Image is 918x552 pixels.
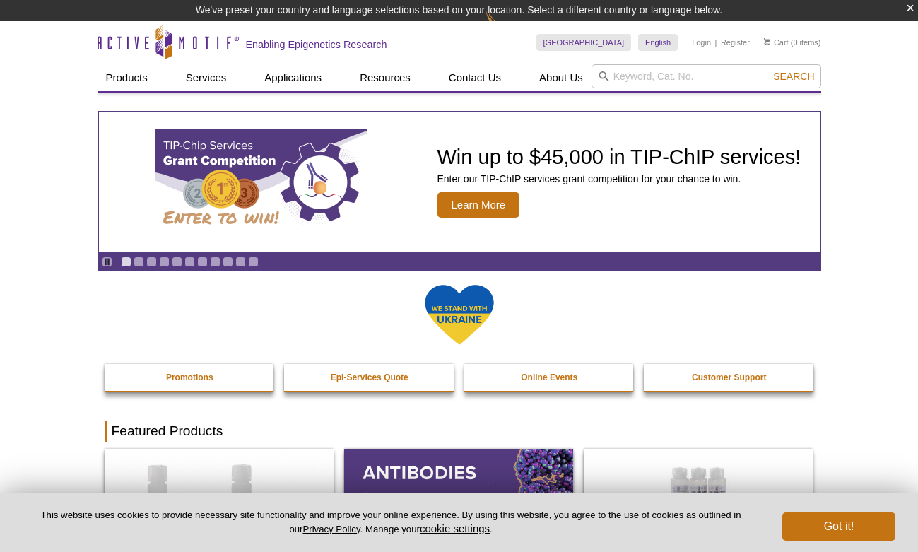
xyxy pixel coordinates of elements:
h2: Win up to $45,000 in TIP-ChIP services! [437,146,801,168]
button: cookie settings [420,522,490,534]
a: [GEOGRAPHIC_DATA] [536,34,632,51]
button: Got it! [782,512,895,541]
a: Toggle autoplay [102,257,112,267]
h2: Enabling Epigenetics Research [246,38,387,51]
img: Your Cart [764,38,770,45]
a: Go to slide 3 [146,257,157,267]
a: Go to slide 2 [134,257,144,267]
a: English [638,34,678,51]
img: TIP-ChIP Services Grant Competition [155,129,367,235]
input: Keyword, Cat. No. [592,64,821,88]
strong: Online Events [521,372,577,382]
a: Go to slide 11 [248,257,259,267]
a: Contact Us [440,64,510,91]
button: Search [769,70,818,83]
a: Epi-Services Quote [284,364,455,391]
a: Cart [764,37,789,47]
strong: Epi-Services Quote [331,372,408,382]
a: Go to slide 7 [197,257,208,267]
a: Register [721,37,750,47]
a: Login [692,37,711,47]
li: | [715,34,717,51]
li: (0 items) [764,34,821,51]
a: Go to slide 4 [159,257,170,267]
a: Products [98,64,156,91]
p: This website uses cookies to provide necessary site functionality and improve your online experie... [23,509,759,536]
a: Customer Support [644,364,815,391]
a: Privacy Policy [302,524,360,534]
strong: Customer Support [692,372,766,382]
a: TIP-ChIP Services Grant Competition Win up to $45,000 in TIP-ChIP services! Enter our TIP-ChIP se... [99,112,820,252]
a: Online Events [464,364,635,391]
h2: Featured Products [105,421,814,442]
p: Enter our TIP-ChIP services grant competition for your chance to win. [437,172,801,185]
img: We Stand With Ukraine [424,283,495,346]
img: Change Here [486,11,523,44]
a: Go to slide 6 [184,257,195,267]
a: Go to slide 10 [235,257,246,267]
a: Resources [351,64,419,91]
article: TIP-ChIP Services Grant Competition [99,112,820,252]
strong: Promotions [166,372,213,382]
a: Applications [256,64,330,91]
a: Go to slide 8 [210,257,220,267]
a: Go to slide 1 [121,257,131,267]
span: Search [773,71,814,82]
a: About Us [531,64,592,91]
span: Learn More [437,192,520,218]
a: Services [177,64,235,91]
a: Promotions [105,364,276,391]
a: Go to slide 5 [172,257,182,267]
a: Go to slide 9 [223,257,233,267]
